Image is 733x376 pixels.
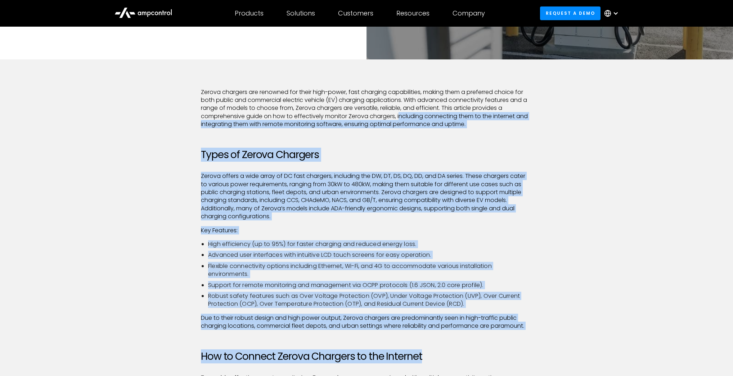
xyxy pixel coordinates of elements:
[453,9,485,17] div: Company
[235,9,264,17] div: Products
[208,240,532,248] li: High efficiency (up to 95%) for faster charging and reduced energy loss.
[338,9,373,17] div: Customers
[201,314,532,330] p: Due to their robust design and high power output, Zerova chargers are predominantly seen in high-...
[201,88,532,129] p: Zerova chargers are renowned for their high-power, fast charging capabilities, making them a pref...
[396,9,430,17] div: Resources
[287,9,315,17] div: Solutions
[201,149,532,161] h2: Types of Zerova Chargers
[201,172,532,220] p: Zerova offers a wide array of DC fast chargers, including the DW, DT, DS, DQ, DD, and DA series. ...
[208,251,532,259] li: Advanced user interfaces with intuitive LCD touch screens for easy operation.
[208,292,532,308] li: Robust safety features such as Over Voltage Protection (OVP), Under Voltage Protection (UVP), Ove...
[201,350,532,363] h2: How to Connect Zerova Chargers to the Internet
[540,6,601,20] a: Request a demo
[208,262,532,278] li: Flexible connectivity options including Ethernet, Wi-Fi, and 4G to accommodate various installati...
[208,281,532,289] li: Support for remote monitoring and management via OCPP protocols (1.6 JSON, 2.0 core profile).
[201,227,532,234] p: Key Features:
